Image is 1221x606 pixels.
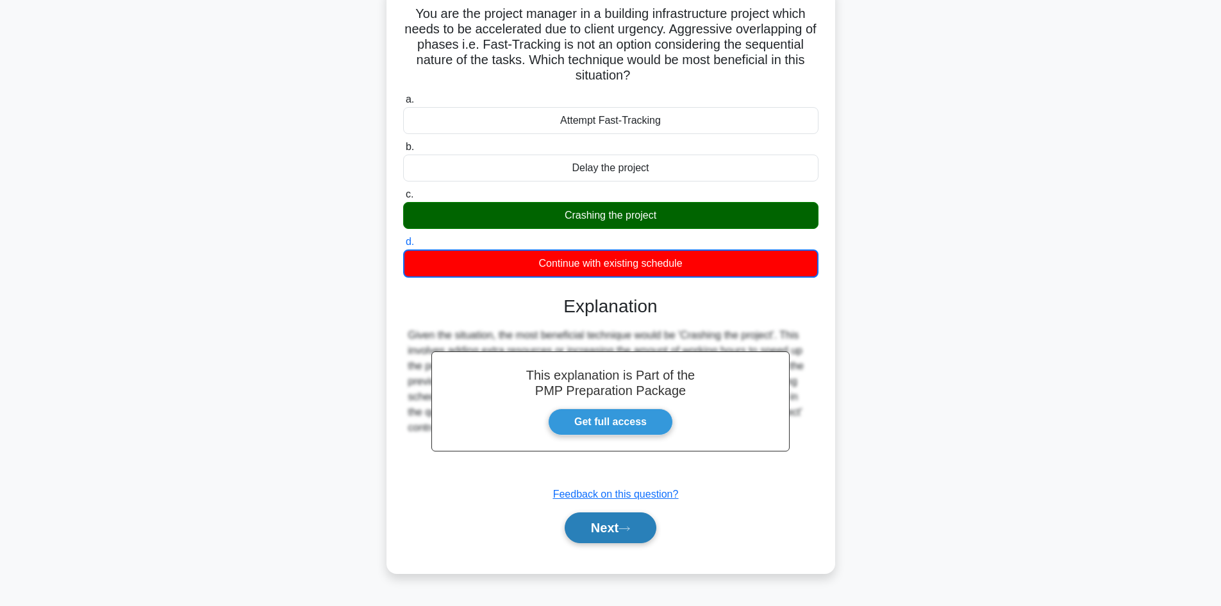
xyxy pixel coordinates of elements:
span: c. [406,189,413,199]
a: Feedback on this question? [553,489,679,500]
h3: Explanation [411,296,811,317]
span: a. [406,94,414,105]
div: Delay the project [403,155,818,181]
div: Attempt Fast-Tracking [403,107,818,134]
div: Crashing the project [403,202,818,229]
span: d. [406,236,414,247]
span: b. [406,141,414,152]
a: Get full access [548,408,673,435]
div: Given the situation, the most beneficial technique would be 'Crashing the project'. This involves... [408,328,813,435]
h5: You are the project manager in a building infrastructure project which needs to be accelerated du... [402,6,820,84]
div: Continue with existing schedule [403,249,818,278]
button: Next [565,512,656,543]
